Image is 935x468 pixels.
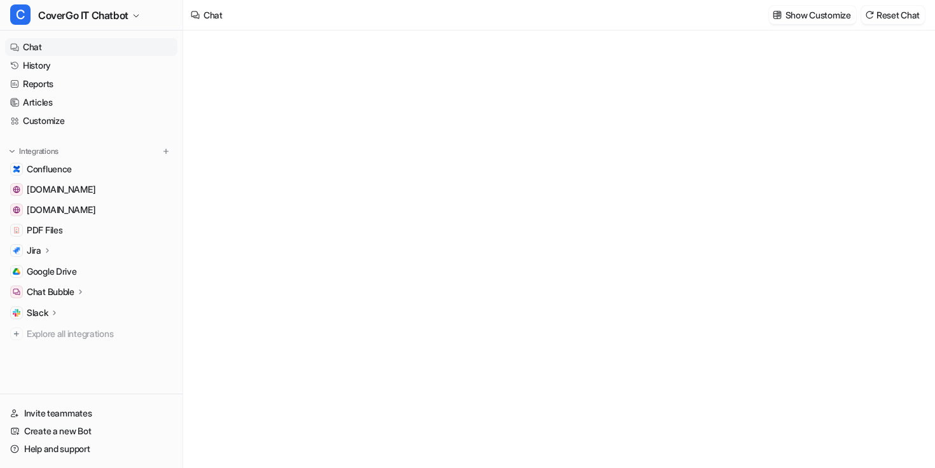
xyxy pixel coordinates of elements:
[27,306,48,319] p: Slack
[786,8,851,22] p: Show Customize
[27,163,72,175] span: Confluence
[769,6,856,24] button: Show Customize
[861,6,925,24] button: Reset Chat
[13,288,20,296] img: Chat Bubble
[5,145,62,158] button: Integrations
[5,160,177,178] a: ConfluenceConfluence
[10,327,23,340] img: explore all integrations
[13,186,20,193] img: community.atlassian.com
[8,147,17,156] img: expand menu
[5,93,177,111] a: Articles
[13,226,20,234] img: PDF Files
[13,206,20,214] img: support.atlassian.com
[5,112,177,130] a: Customize
[27,203,95,216] span: [DOMAIN_NAME]
[5,201,177,219] a: support.atlassian.com[DOMAIN_NAME]
[13,247,20,254] img: Jira
[5,440,177,458] a: Help and support
[5,57,177,74] a: History
[27,224,62,237] span: PDF Files
[38,6,128,24] span: CoverGo IT Chatbot
[5,404,177,422] a: Invite teammates
[5,75,177,93] a: Reports
[162,147,170,156] img: menu_add.svg
[27,244,41,257] p: Jira
[27,265,77,278] span: Google Drive
[27,183,95,196] span: [DOMAIN_NAME]
[13,309,20,317] img: Slack
[10,4,31,25] span: C
[27,286,74,298] p: Chat Bubble
[865,10,874,20] img: reset
[5,263,177,280] a: Google DriveGoogle Drive
[5,325,177,343] a: Explore all integrations
[19,146,59,156] p: Integrations
[13,165,20,173] img: Confluence
[5,181,177,198] a: community.atlassian.com[DOMAIN_NAME]
[204,8,223,22] div: Chat
[27,324,172,344] span: Explore all integrations
[5,221,177,239] a: PDF FilesPDF Files
[5,38,177,56] a: Chat
[5,422,177,440] a: Create a new Bot
[773,10,782,20] img: customize
[13,268,20,275] img: Google Drive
